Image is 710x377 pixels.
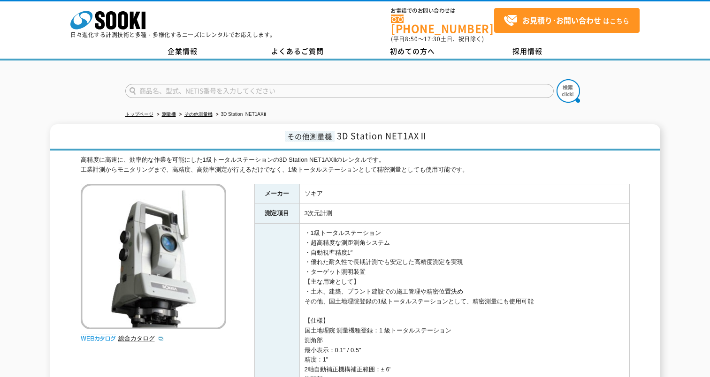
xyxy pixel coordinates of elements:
span: 17:30 [424,35,441,43]
th: メーカー [254,184,299,204]
span: (平日 ～ 土日、祝日除く) [391,35,484,43]
a: 測量機 [162,112,176,117]
a: 企業情報 [125,45,240,59]
p: 日々進化する計測技術と多種・多様化するニーズにレンタルでお応えします。 [70,32,276,38]
a: よくあるご質問 [240,45,355,59]
a: [PHONE_NUMBER] [391,15,494,34]
td: 3次元計測 [299,204,629,224]
a: 総合カタログ [118,335,164,342]
img: 3D Station NET1AXⅡ [81,184,226,329]
strong: お見積り･お問い合わせ [522,15,601,26]
a: その他測量機 [184,112,213,117]
td: ソキア [299,184,629,204]
input: 商品名、型式、NETIS番号を入力してください [125,84,554,98]
a: お見積り･お問い合わせはこちら [494,8,640,33]
a: 初めての方へ [355,45,470,59]
span: はこちら [504,14,629,28]
span: 3D Station NET1AXⅡ [337,129,428,142]
a: 採用情報 [470,45,585,59]
span: その他測量機 [285,131,335,142]
img: btn_search.png [557,79,580,103]
span: 初めての方へ [390,46,435,56]
span: お電話でのお問い合わせは [391,8,494,14]
img: webカタログ [81,334,116,343]
a: トップページ [125,112,153,117]
li: 3D Station NET1AXⅡ [214,110,266,120]
span: 8:50 [405,35,418,43]
div: 高精度に高速に、効率的な作業を可能にした1級トータルステーションの3D Station NET1AXⅡのレンタルです。 工業計測からモニタリングまで、高精度、高効率測定が行えるだけでなく、1級ト... [81,155,630,175]
th: 測定項目 [254,204,299,224]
